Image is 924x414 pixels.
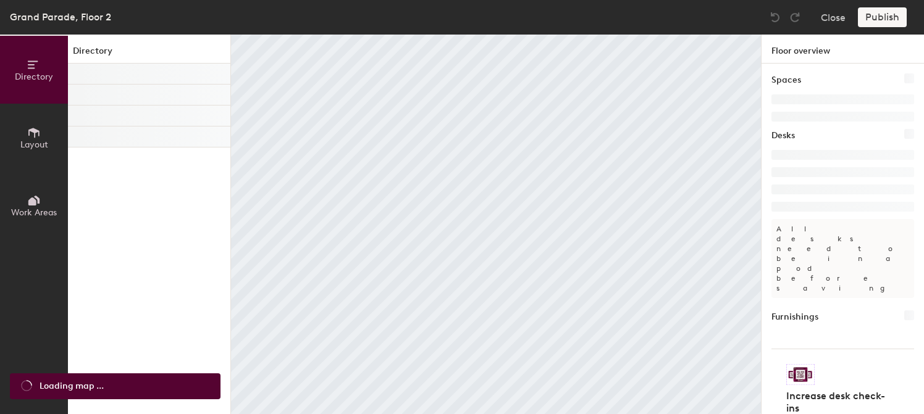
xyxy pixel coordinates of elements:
h1: Desks [771,129,795,143]
span: Loading map ... [40,379,104,393]
h1: Furnishings [771,310,818,324]
img: Sticker logo [786,364,815,385]
button: Close [821,7,846,27]
div: Grand Parade, Floor 2 [10,9,111,25]
p: All desks need to be in a pod before saving [771,219,914,298]
h1: Spaces [771,73,801,87]
span: Layout [20,139,48,150]
h1: Directory [68,44,230,64]
h1: Floor overview [762,35,924,64]
img: Undo [769,11,781,23]
span: Directory [15,72,53,82]
img: Redo [789,11,801,23]
span: Work Areas [11,207,57,218]
canvas: Map [231,35,761,414]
